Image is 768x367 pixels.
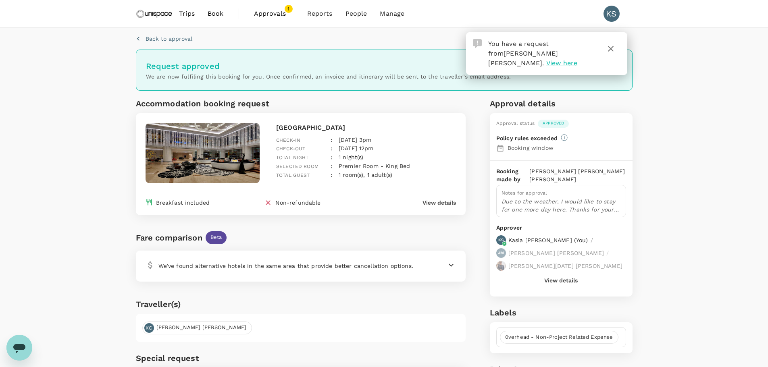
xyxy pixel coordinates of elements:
[606,249,609,257] p: /
[508,262,622,270] p: [PERSON_NAME][DATE] [PERSON_NAME]
[285,5,293,13] span: 1
[146,60,622,73] h6: Request approved
[324,156,332,171] div: :
[276,123,456,133] p: [GEOGRAPHIC_DATA]
[604,6,620,22] div: KS
[136,35,192,43] button: Back to approval
[307,9,333,19] span: Reports
[276,164,318,169] span: Selected room
[324,147,332,162] div: :
[546,59,577,67] span: View here
[380,9,404,19] span: Manage
[275,199,321,209] div: Non-refundable
[339,171,392,179] p: 1 room(s), 1 adult(s)
[496,224,626,232] p: Approver
[529,167,626,183] p: [PERSON_NAME] [PERSON_NAME] [PERSON_NAME]
[498,250,504,256] p: JM
[324,138,332,153] div: :
[498,237,504,243] p: KS
[508,249,604,257] p: [PERSON_NAME] [PERSON_NAME]
[508,236,588,244] p: Kasia [PERSON_NAME] ( You )
[276,137,300,143] span: Check-in
[496,120,535,128] div: Approval status
[423,199,456,207] button: View details
[136,5,173,23] img: Unispace
[488,50,558,67] span: [PERSON_NAME] [PERSON_NAME]
[206,234,227,241] span: Beta
[345,9,367,19] span: People
[158,262,413,270] p: We’ve found alternative hotels in the same area that provide better cancellation options.
[500,334,618,341] span: 0verhead - Non-Project Related Expense
[339,144,374,152] p: [DATE] 12pm
[276,155,309,160] span: Total night
[146,35,192,43] p: Back to approval
[254,9,294,19] span: Approvals
[508,144,626,152] p: Booking window
[136,298,466,311] h6: Traveller(s)
[146,123,260,183] img: hotel
[488,40,558,67] span: You have a request from .
[339,136,372,144] p: [DATE] 3pm
[339,162,410,170] p: Premier Room - King Bed
[496,167,529,183] p: Booking made by
[324,164,332,180] div: :
[276,172,310,178] span: Total guest
[502,190,547,196] span: Notes for approval
[156,199,210,207] div: Breakfast included
[490,97,633,110] h6: Approval details
[502,197,621,214] p: Due to the weather, I would like to stay for one more day here. Thanks for your understanding.
[544,277,578,284] button: View details
[136,352,466,365] h6: Special request
[152,324,252,332] span: [PERSON_NAME] [PERSON_NAME]
[146,73,622,81] p: We are now fulfiling this booking for you. Once confirmed, an invoice and itinerary will be sent ...
[208,9,224,19] span: Book
[179,9,195,19] span: Trips
[496,261,506,271] img: avatar-66beb14e4999c.jpeg
[538,120,569,126] span: Approved
[144,323,154,333] div: KC
[276,146,305,151] span: Check-out
[136,231,202,244] div: Fare comparison
[591,236,593,244] p: /
[490,306,633,319] h6: Labels
[496,134,558,142] p: Policy rules exceeded
[473,39,482,48] img: Approval Request
[324,129,332,145] div: :
[339,153,364,161] p: 1 night(s)
[136,97,299,110] h6: Accommodation booking request
[6,335,32,361] iframe: Button to launch messaging window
